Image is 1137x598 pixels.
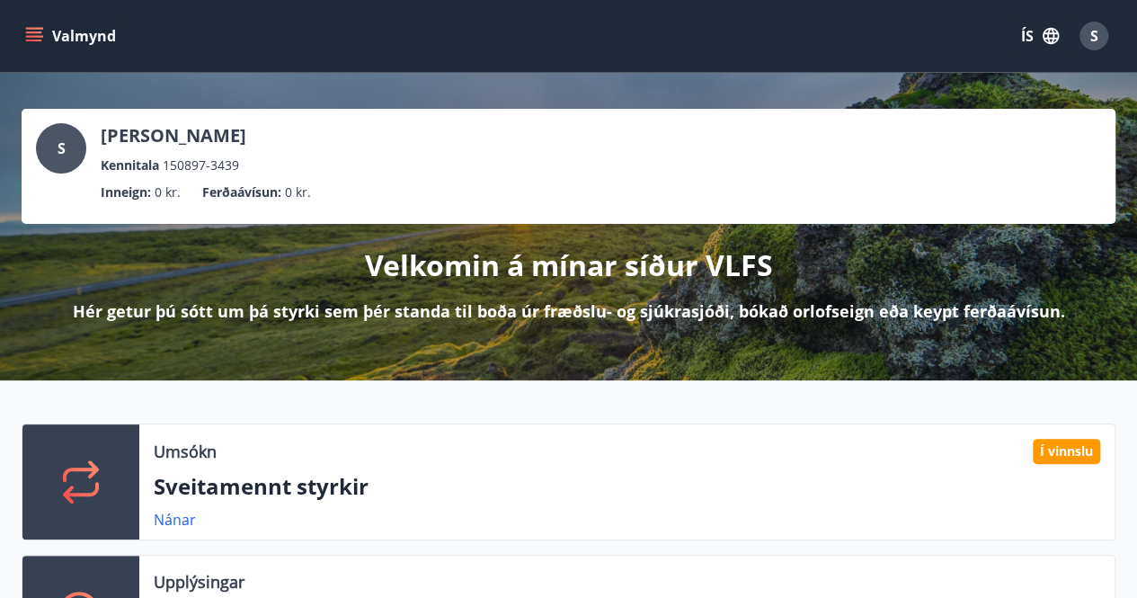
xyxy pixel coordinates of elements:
span: S [1090,26,1098,46]
span: 150897-3439 [163,156,239,175]
span: 0 kr. [155,183,181,202]
p: Sveitamennt styrkir [154,471,1100,502]
a: Nánar [154,510,196,530]
p: Hér getur þú sótt um þá styrki sem þér standa til boða úr fræðslu- og sjúkrasjóði, bókað orlofsei... [73,299,1065,323]
p: Inneign : [101,183,151,202]
p: Velkomin á mínar síður VLFS [365,245,773,285]
div: Í vinnslu [1033,439,1100,464]
p: Upplýsingar [154,570,244,594]
p: Umsókn [154,440,217,463]
button: menu [22,20,123,52]
span: S [58,138,66,158]
span: 0 kr. [285,183,311,202]
button: S [1072,14,1115,58]
button: ÍS [1011,20,1069,52]
p: Ferðaávísun : [202,183,281,202]
p: Kennitala [101,156,159,175]
p: [PERSON_NAME] [101,123,246,148]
